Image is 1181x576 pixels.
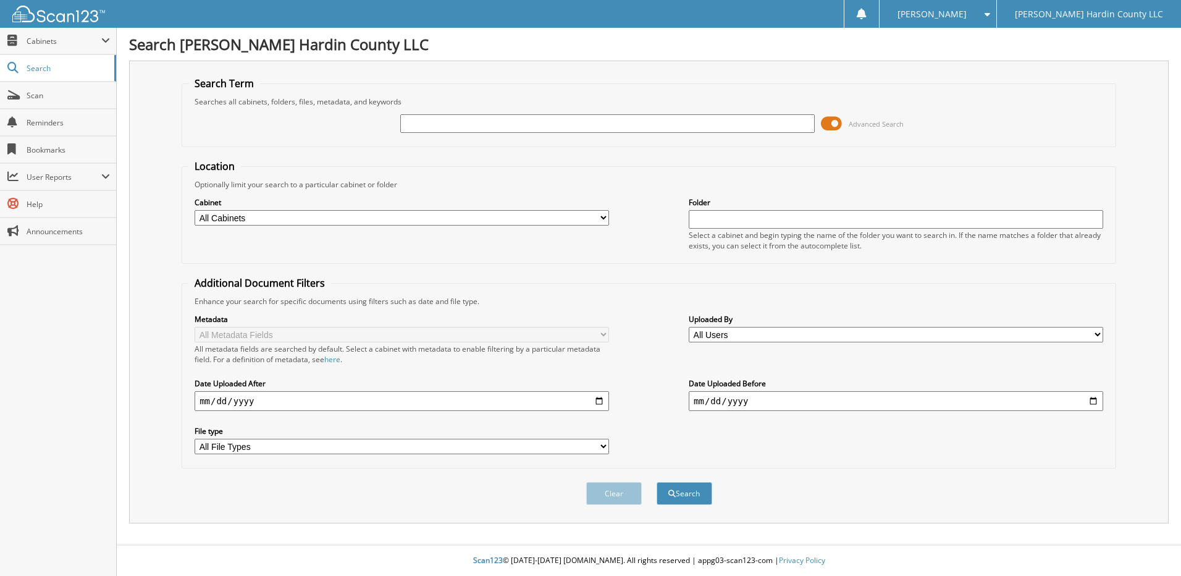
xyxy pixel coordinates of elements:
input: end [689,391,1103,411]
div: Optionally limit your search to a particular cabinet or folder [188,179,1109,190]
label: Date Uploaded Before [689,378,1103,389]
span: Search [27,63,108,74]
label: File type [195,426,609,436]
span: Scan123 [473,555,503,565]
a: Privacy Policy [779,555,825,565]
div: Enhance your search for specific documents using filters such as date and file type. [188,296,1109,307]
span: Announcements [27,226,110,237]
span: Advanced Search [849,119,904,129]
span: Bookmarks [27,145,110,155]
input: start [195,391,609,411]
img: scan123-logo-white.svg [12,6,105,22]
label: Folder [689,197,1103,208]
div: Select a cabinet and begin typing the name of the folder you want to search in. If the name match... [689,230,1103,251]
div: All metadata fields are searched by default. Select a cabinet with metadata to enable filtering b... [195,344,609,365]
legend: Search Term [188,77,260,90]
label: Date Uploaded After [195,378,609,389]
label: Cabinet [195,197,609,208]
button: Search [657,482,712,505]
span: User Reports [27,172,101,182]
label: Uploaded By [689,314,1103,324]
div: Searches all cabinets, folders, files, metadata, and keywords [188,96,1109,107]
h1: Search [PERSON_NAME] Hardin County LLC [129,34,1169,54]
a: here [324,354,340,365]
span: Cabinets [27,36,101,46]
span: Help [27,199,110,210]
legend: Location [188,159,241,173]
button: Clear [586,482,642,505]
span: Scan [27,90,110,101]
span: [PERSON_NAME] Hardin County LLC [1015,11,1163,18]
span: Reminders [27,117,110,128]
legend: Additional Document Filters [188,276,331,290]
label: Metadata [195,314,609,324]
span: [PERSON_NAME] [897,11,967,18]
div: © [DATE]-[DATE] [DOMAIN_NAME]. All rights reserved | appg03-scan123-com | [117,546,1181,576]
